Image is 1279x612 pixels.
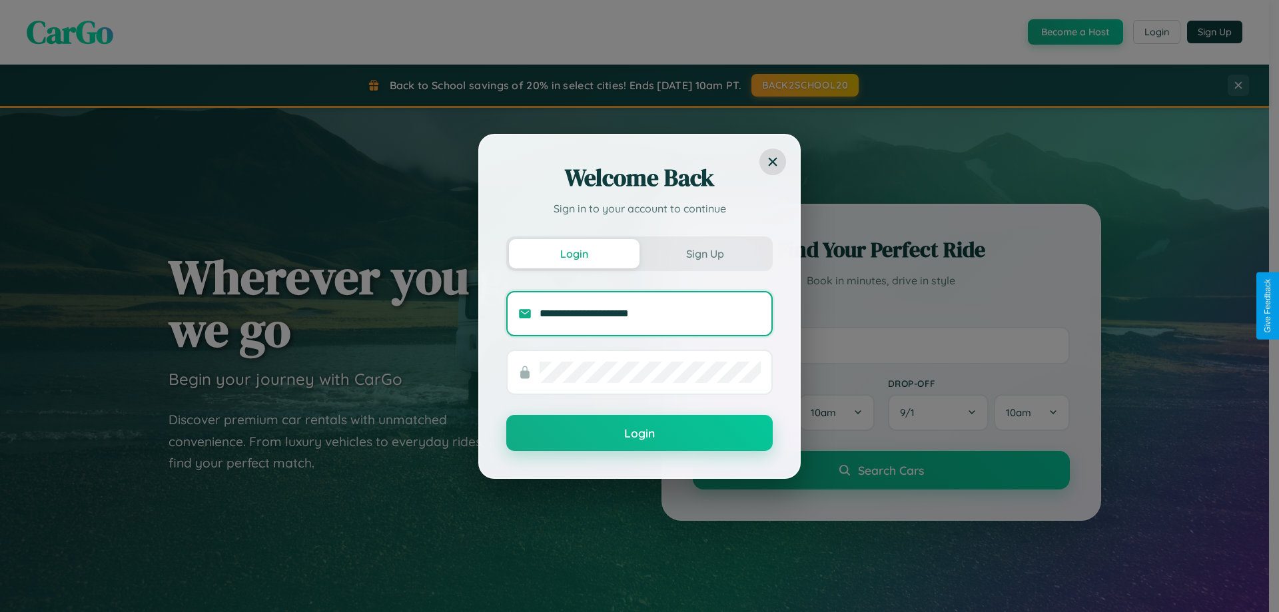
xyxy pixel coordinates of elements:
[506,162,773,194] h2: Welcome Back
[1263,279,1272,333] div: Give Feedback
[506,415,773,451] button: Login
[506,200,773,216] p: Sign in to your account to continue
[639,239,770,268] button: Sign Up
[509,239,639,268] button: Login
